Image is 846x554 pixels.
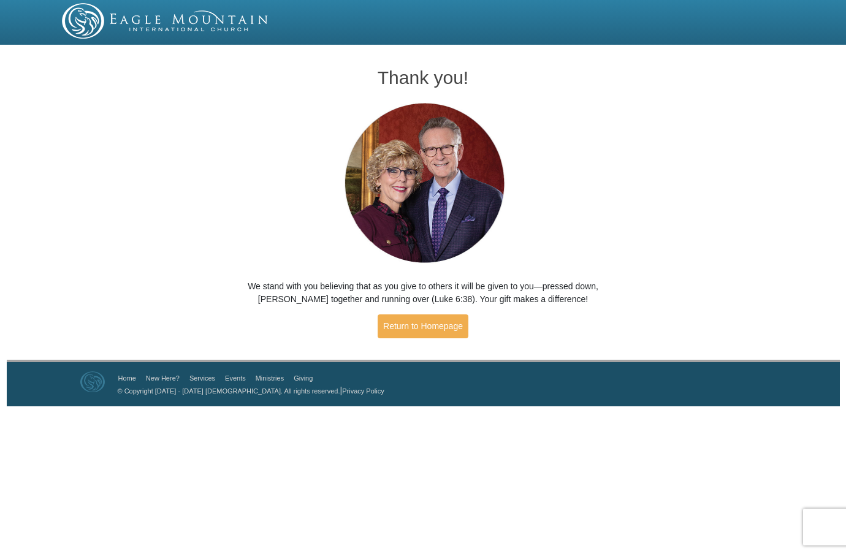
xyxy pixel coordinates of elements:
[118,374,136,382] a: Home
[256,374,284,382] a: Ministries
[218,67,628,88] h1: Thank you!
[378,314,468,338] a: Return to Homepage
[146,374,180,382] a: New Here?
[80,371,105,392] img: Eagle Mountain International Church
[113,384,384,397] p: |
[333,99,514,268] img: Pastors George and Terri Pearsons
[218,280,628,306] p: We stand with you believing that as you give to others it will be given to you—pressed down, [PER...
[342,387,384,395] a: Privacy Policy
[118,387,340,395] a: © Copyright [DATE] - [DATE] [DEMOGRAPHIC_DATA]. All rights reserved.
[189,374,215,382] a: Services
[62,3,269,39] img: EMIC
[294,374,313,382] a: Giving
[225,374,246,382] a: Events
